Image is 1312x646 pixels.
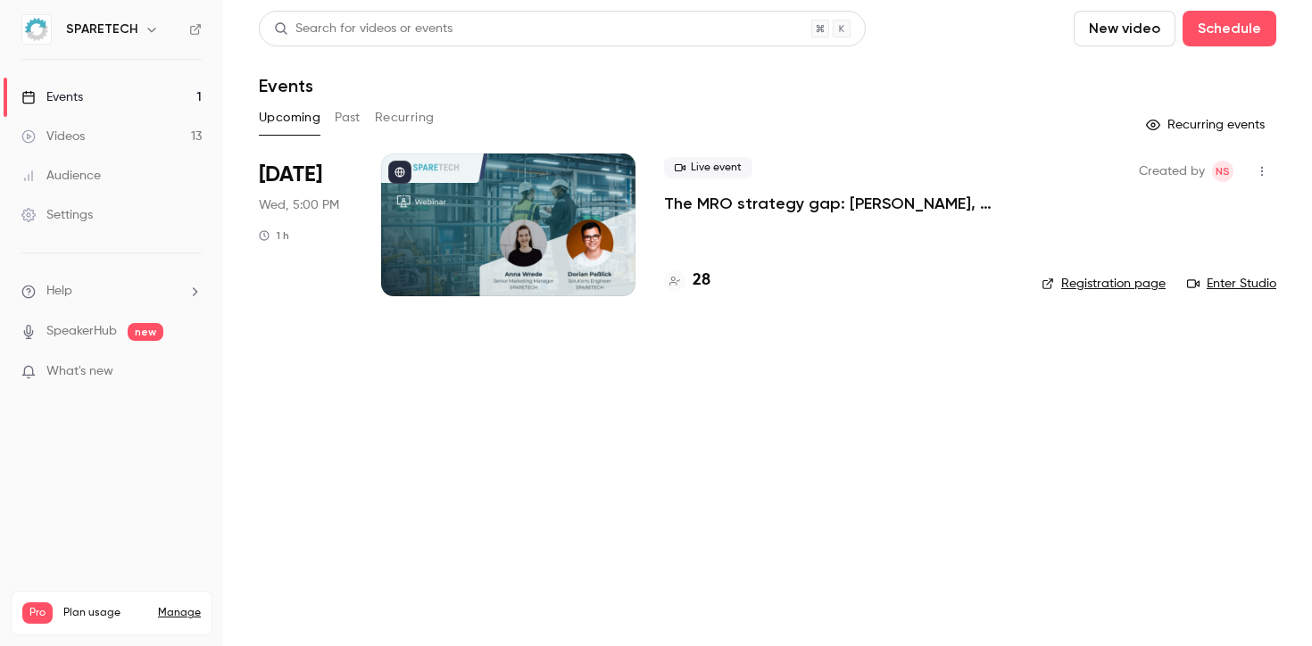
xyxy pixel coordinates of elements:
button: New video [1074,11,1175,46]
span: Wed, 5:00 PM [259,196,339,214]
button: Upcoming [259,104,320,132]
button: Past [335,104,361,132]
div: 1 h [259,228,289,243]
span: NS [1216,161,1230,182]
button: Recurring [375,104,435,132]
button: Schedule [1183,11,1276,46]
h4: 28 [693,269,710,293]
iframe: Noticeable Trigger [180,364,202,380]
a: Manage [158,606,201,620]
div: Videos [21,128,85,145]
span: Pro [22,602,53,624]
a: The MRO strategy gap: [PERSON_NAME], misalignment & missed opportunities [664,193,1013,214]
span: new [128,323,163,341]
span: Live event [664,157,752,178]
span: Plan usage [63,606,147,620]
span: Nicole Seimebua [1212,161,1233,182]
div: Settings [21,206,93,224]
div: Events [21,88,83,106]
a: Enter Studio [1187,275,1276,293]
button: Recurring events [1138,111,1276,139]
span: Help [46,282,72,301]
a: 28 [664,269,710,293]
span: What's new [46,362,113,381]
div: Audience [21,167,101,185]
span: [DATE] [259,161,322,189]
a: Registration page [1042,275,1166,293]
img: SPARETECH [22,15,51,44]
span: Created by [1139,161,1205,182]
a: SpeakerHub [46,322,117,341]
div: Aug 27 Wed, 10:00 AM (America/Chicago) [259,153,353,296]
h1: Events [259,75,313,96]
li: help-dropdown-opener [21,282,202,301]
div: Search for videos or events [274,20,453,38]
h6: SPARETECH [66,21,137,38]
